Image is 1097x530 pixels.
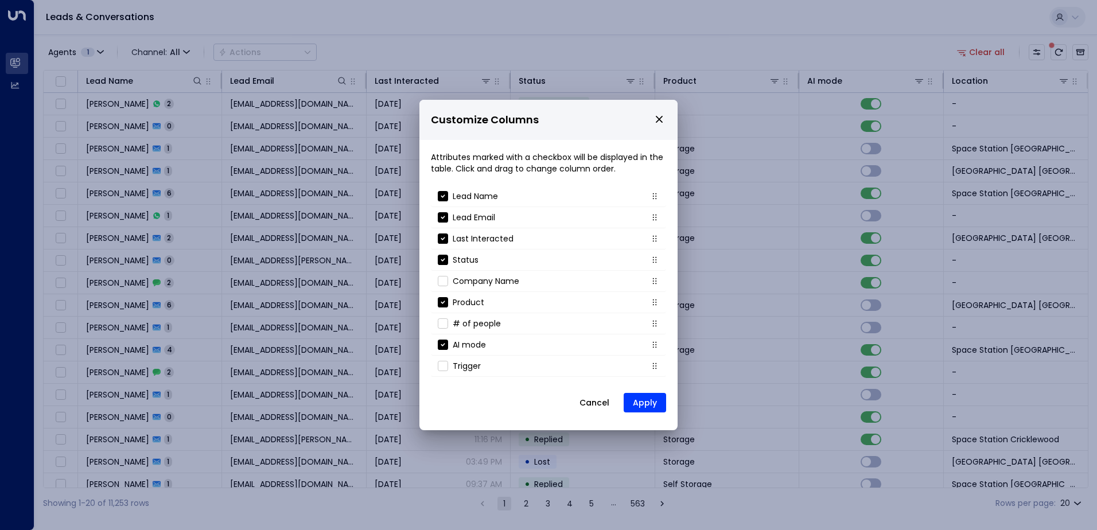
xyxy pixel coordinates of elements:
p: Company Name [453,275,519,287]
p: Status [453,254,479,266]
span: Customize Columns [431,112,539,128]
button: Apply [624,393,666,412]
p: # of people [453,318,501,329]
p: Last Interacted [453,233,514,244]
button: Cancel [570,392,619,413]
p: Product [453,297,484,308]
button: close [654,114,664,124]
p: Trigger [453,360,481,372]
p: Lead Email [453,212,495,223]
p: Lead Name [453,190,498,202]
p: AI mode [453,339,486,350]
p: Attributes marked with a checkbox will be displayed in the table. Click and drag to change column... [431,151,666,174]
